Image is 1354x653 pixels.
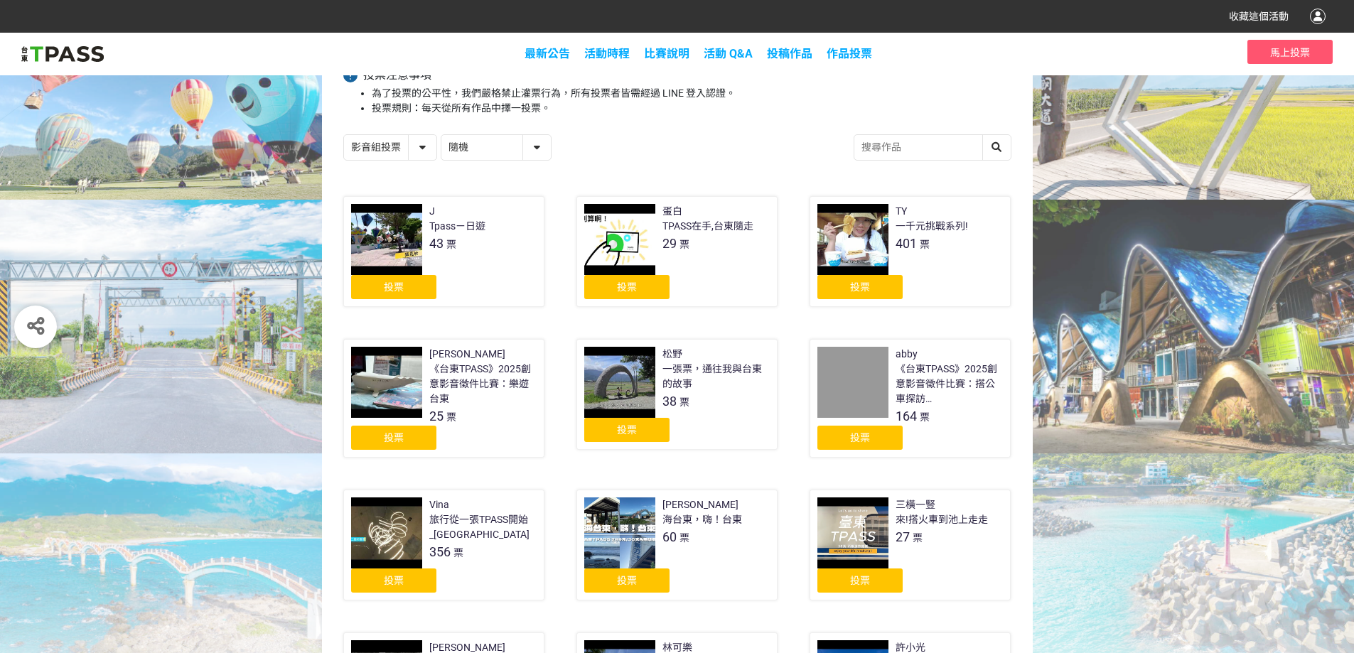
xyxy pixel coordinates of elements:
span: 投票 [384,432,404,443]
span: 164 [896,409,917,423]
span: 票 [920,239,930,250]
button: 馬上投票 [1247,40,1333,64]
span: 票 [920,411,930,423]
div: 蛋白 [662,204,682,219]
a: [PERSON_NAME]《台東TPASS》2025創意影音徵件比賽：樂遊台東25票投票 [343,339,544,458]
a: abby《台東TPASS》2025創意影音徵件比賽：搭公車探訪[GEOGRAPHIC_DATA]店164票投票 [810,339,1011,458]
span: 投票 [384,575,404,586]
span: 29 [662,236,677,251]
div: abby [896,347,918,362]
span: 投票 [384,281,404,293]
span: 馬上投票 [1270,47,1310,58]
div: 三橫一豎 [896,497,935,512]
span: 401 [896,236,917,251]
span: 43 [429,236,444,251]
span: 25 [429,409,444,423]
span: 票 [446,411,456,423]
span: 投票 [617,424,637,436]
div: [PERSON_NAME] [662,497,738,512]
span: 投票 [617,281,637,293]
img: 2025創意影音/圖文徵件比賽「用TPASS玩轉台東」 [21,43,104,65]
span: 票 [679,396,689,408]
span: 票 [453,547,463,558]
div: 海台東，嗨！台東 [662,512,742,527]
li: 投票規則：每天從所有作品中擇一投票。 [372,101,1011,116]
a: 最新公告 [525,47,570,60]
span: 投票 [617,575,637,586]
input: 搜尋作品 [854,135,1011,160]
span: 投票 [850,432,870,443]
span: 票 [679,239,689,250]
div: 旅行從一張TPASS開始_[GEOGRAPHIC_DATA] [429,512,537,542]
span: 27 [896,529,910,544]
span: 356 [429,544,451,559]
div: TY [896,204,907,219]
div: 《台東TPASS》2025創意影音徵件比賽：搭公車探訪[GEOGRAPHIC_DATA]店 [896,362,1003,406]
span: 票 [913,532,923,544]
span: 票 [446,239,456,250]
span: 投票 [850,575,870,586]
a: [PERSON_NAME]海台東，嗨！台東60票投票 [576,490,778,600]
span: 38 [662,394,677,409]
a: 三橫一豎來!搭火車到池上走走27票投票 [810,490,1011,600]
a: 活動 Q&A [704,47,753,60]
a: 松野一張票，通往我與台東的故事38票投票 [576,339,778,450]
span: 票 [679,532,689,544]
div: 來!搭火車到池上走走 [896,512,988,527]
span: 60 [662,529,677,544]
div: 一張票，通往我與台東的故事 [662,362,770,392]
span: 投票 [850,281,870,293]
div: TPASS在手,台東隨走 [662,219,753,234]
div: 《台東TPASS》2025創意影音徵件比賽：樂遊台東 [429,362,537,406]
div: Tpassㄧ日遊 [429,219,485,234]
span: 作品投票 [827,47,872,60]
span: 投稿作品 [767,47,812,60]
div: J [429,204,435,219]
a: 活動時程 [584,47,630,60]
a: Vina旅行從一張TPASS開始_[GEOGRAPHIC_DATA]356票投票 [343,490,544,600]
li: 為了投票的公平性，我們嚴格禁止灌票行為，所有投票者皆需經過 LINE 登入認證。 [372,86,1011,101]
span: 收藏這個活動 [1229,11,1289,22]
div: 松野 [662,347,682,362]
a: 比賽說明 [644,47,689,60]
div: 一千元挑戰系列! [896,219,968,234]
a: 蛋白TPASS在手,台東隨走29票投票 [576,196,778,307]
div: [PERSON_NAME] [429,347,505,362]
a: JTpassㄧ日遊43票投票 [343,196,544,307]
div: Vina [429,497,449,512]
a: TY一千元挑戰系列!401票投票 [810,196,1011,307]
